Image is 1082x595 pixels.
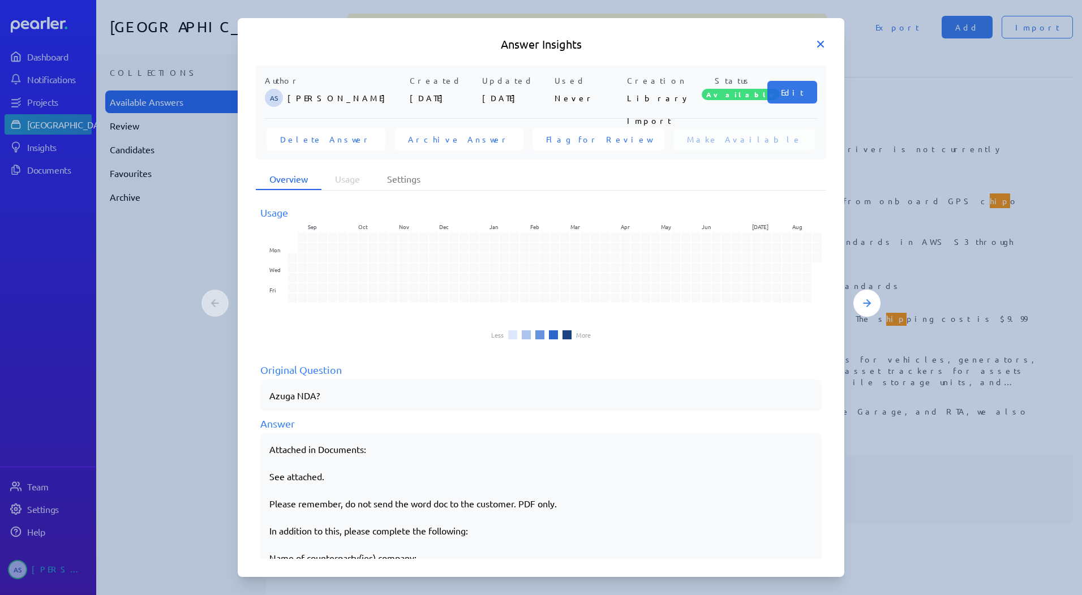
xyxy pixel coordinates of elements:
[260,416,822,431] div: Answer
[408,133,510,145] span: Archive Answer
[269,286,276,294] text: Fri
[410,75,478,87] p: Created
[256,36,826,52] h5: Answer Insights
[621,222,630,231] text: Apr
[358,222,368,231] text: Oct
[576,331,591,338] li: More
[491,331,504,338] li: Less
[280,133,372,145] span: Delete Answer
[627,87,695,109] p: Library Import
[752,222,768,231] text: [DATE]
[410,87,478,109] p: [DATE]
[627,75,695,87] p: Creation
[482,87,550,109] p: [DATE]
[661,222,671,231] text: May
[555,87,622,109] p: Never
[767,81,817,104] button: Edit
[687,133,802,145] span: Make Available
[546,133,651,145] span: Flag for Review
[265,89,283,107] span: Audrie Stefanini
[260,205,822,220] div: Usage
[269,442,813,456] p: Attached in Documents:
[792,222,802,231] text: Aug
[269,265,281,274] text: Wed
[533,128,664,150] button: Flag for Review
[373,169,434,190] li: Settings
[267,128,385,150] button: Delete Answer
[530,222,539,231] text: Feb
[699,75,767,87] p: Status
[269,389,813,402] p: Azuga NDA?
[702,89,780,100] span: Available
[482,75,550,87] p: Updated
[490,222,499,231] text: Jan
[308,222,317,231] text: Sep
[439,222,449,231] text: Dec
[853,290,881,317] button: Next Answer
[394,128,523,150] button: Archive Answer
[321,169,373,190] li: Usage
[269,245,281,254] text: Mon
[570,222,580,231] text: Mar
[781,87,804,98] span: Edit
[555,75,622,87] p: Used
[399,222,409,231] text: Nov
[260,362,822,377] div: Original Question
[673,128,815,150] button: Make Available
[201,290,229,317] button: Previous Answer
[702,222,711,231] text: Jun
[256,169,321,190] li: Overview
[265,75,405,87] p: Author
[287,87,405,109] p: [PERSON_NAME]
